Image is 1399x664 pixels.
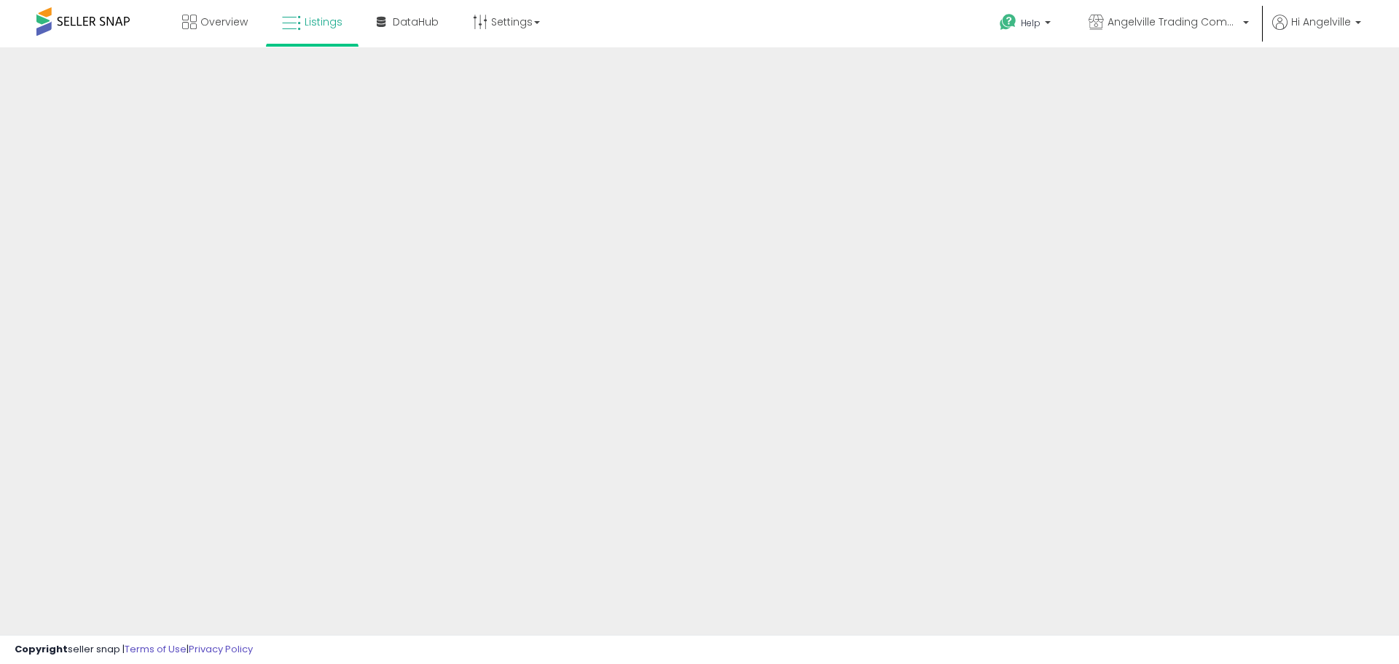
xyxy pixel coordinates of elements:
[1108,15,1239,29] span: Angelville Trading Company
[1272,15,1361,47] a: Hi Angelville
[393,15,439,29] span: DataHub
[305,15,342,29] span: Listings
[999,13,1017,31] i: Get Help
[125,642,187,656] a: Terms of Use
[200,15,248,29] span: Overview
[15,642,68,656] strong: Copyright
[189,642,253,656] a: Privacy Policy
[1021,17,1041,29] span: Help
[1291,15,1351,29] span: Hi Angelville
[15,643,253,657] div: seller snap | |
[988,2,1065,47] a: Help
